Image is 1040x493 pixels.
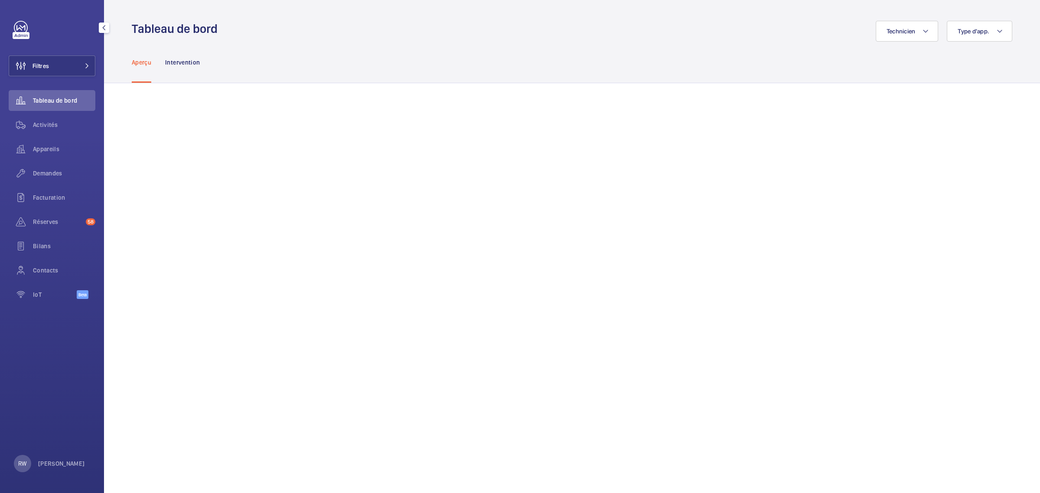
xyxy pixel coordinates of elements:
[33,217,82,226] span: Réserves
[38,459,85,468] p: [PERSON_NAME]
[33,193,95,202] span: Facturation
[33,120,95,129] span: Activités
[132,21,223,37] h1: Tableau de bord
[32,62,49,70] span: Filtres
[132,58,151,67] p: Aperçu
[958,28,989,35] span: Type d'app.
[876,21,939,42] button: Technicien
[33,266,95,275] span: Contacts
[165,58,200,67] p: Intervention
[86,218,95,225] span: 58
[947,21,1012,42] button: Type d'app.
[33,169,95,178] span: Demandes
[887,28,916,35] span: Technicien
[77,290,88,299] span: Beta
[18,459,26,468] p: RW
[9,55,95,76] button: Filtres
[33,96,95,105] span: Tableau de bord
[33,242,95,250] span: Bilans
[33,145,95,153] span: Appareils
[33,290,77,299] span: IoT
